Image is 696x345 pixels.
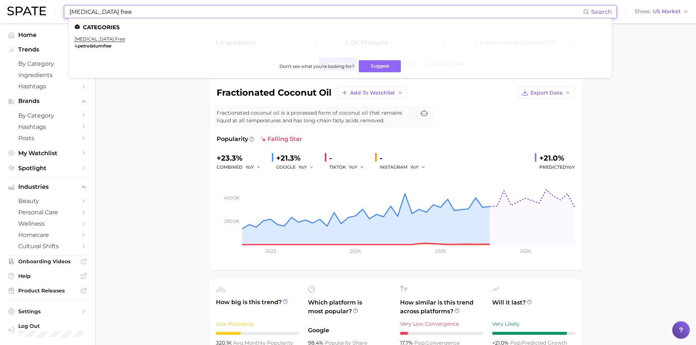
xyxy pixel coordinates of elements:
img: falling star [260,136,266,142]
span: YoY [298,164,307,170]
span: How big is this trend? [216,298,299,316]
span: personal care [18,209,77,216]
span: Search [591,8,612,15]
span: falling star [260,135,302,143]
span: Onboarding Videos [18,258,77,265]
span: YoY [349,164,357,170]
div: - [329,152,369,164]
a: [MEDICAL_DATA] free [75,36,125,42]
span: Help [18,273,77,279]
a: Spotlight [6,162,89,174]
span: Export Data [530,90,563,96]
button: YoY [349,163,365,172]
a: Ingredients [6,69,89,81]
span: My Watchlist [18,150,77,157]
tspan: 2026 [520,248,530,254]
span: Home [18,31,77,38]
div: Very Low Convergence [400,319,483,328]
span: wellness [18,220,77,227]
h1: fractionated coconut oil [217,88,331,97]
button: Industries [6,181,89,192]
span: Hashtags [18,123,77,130]
div: combined [217,163,266,172]
div: +21.3% [276,152,319,164]
div: TIKTOK [329,163,369,172]
div: +21.0% [539,152,575,164]
span: Industries [18,184,77,190]
span: Hashtags [18,83,77,90]
button: YoY [410,163,426,172]
a: homecare [6,229,89,241]
span: # [75,43,77,49]
span: Which platform is most popular? [308,298,391,322]
span: Predicted [539,163,575,172]
a: by Category [6,58,89,69]
a: My Watchlist [6,147,89,159]
span: Log Out [18,323,113,329]
div: 3 / 10 [216,332,299,335]
a: beauty [6,195,89,207]
a: Settings [6,306,89,317]
span: Posts [18,135,77,142]
a: by Category [6,110,89,121]
tspan: 2023 [265,248,276,254]
button: Trends [6,44,89,55]
span: Fractionated coconut oil is a processed form of coconut oil that remains liquid at all temperatur... [217,109,415,124]
tspan: 2025 [435,248,446,254]
div: 9 / 10 [492,332,575,335]
img: SPATE [7,7,46,15]
a: Help [6,271,89,281]
button: YoY [298,163,314,172]
a: Log out. Currently logged in with e-mail michelle.ng@mavbeautybrands.com. [6,321,89,340]
span: YoY [410,164,419,170]
span: beauty [18,198,77,204]
a: Onboarding Videos [6,256,89,267]
div: GOOGLE [276,163,319,172]
input: Search here for a brand, industry, or ingredient [69,5,583,18]
span: Settings [18,308,77,315]
a: Home [6,29,89,41]
span: Show [635,9,651,14]
span: How similar is this trend across platforms? [400,298,483,316]
span: Don't see what you're looking for? [279,64,354,69]
li: Categories [75,24,606,30]
a: Hashtags [6,81,89,92]
tspan: 2024 [350,248,361,254]
div: - [380,152,431,164]
div: 1 / 10 [400,332,483,335]
span: YoY [566,164,575,170]
span: US Market [653,9,681,14]
span: Popularity [217,135,248,143]
a: wellness [6,218,89,229]
span: Will it last? [492,298,575,316]
span: YoY [246,164,254,170]
span: Brands [18,98,77,104]
span: by Category [18,112,77,119]
span: Ingredients [18,72,77,78]
div: Very Likely [492,319,575,328]
a: cultural shifts [6,241,89,252]
span: by Category [18,60,77,67]
div: +23.3% [217,152,266,164]
span: Spotlight [18,165,77,172]
span: Add to Watchlist [350,90,395,96]
a: Posts [6,133,89,144]
button: Brands [6,96,89,107]
div: INSTAGRAM [380,163,431,172]
a: Product Releases [6,285,89,296]
span: Product Releases [18,287,77,294]
a: Hashtags [6,121,89,133]
span: Trends [18,46,77,53]
div: Low Popularity [216,319,299,328]
em: petrolatumfree [77,43,111,49]
button: Suggest [359,60,401,72]
button: Export Data [518,87,575,99]
a: personal care [6,207,89,218]
button: YoY [246,163,261,172]
span: Google [308,326,391,335]
button: Add to Watchlist [337,87,407,99]
span: homecare [18,231,77,238]
span: cultural shifts [18,243,77,250]
button: ShowUS Market [633,7,691,16]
